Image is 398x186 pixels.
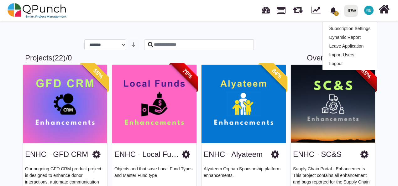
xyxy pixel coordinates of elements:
a: bell fill0 [326,0,342,20]
ul: NB [322,22,377,70]
i: Home [379,3,390,15]
span: Archived [68,54,72,62]
a: Subscription Settings [322,24,377,33]
span: Dashboard [262,4,270,13]
span: Nabiha Batool [364,6,374,15]
p: Our ongoing GFD CRM product project is designed to enhance donor interactions, automate communica... [25,166,105,184]
a: NB [360,0,377,20]
span: Unarchived [52,54,66,62]
h3: Projects / [25,54,373,63]
p: Supply Chain Portal - Enhancements This project contains all enhancement and bugs reported for th... [293,166,373,184]
div: IRW [348,5,356,16]
a: Overall Utilisation [307,54,365,62]
span: 0 [334,11,339,16]
span: Releases [293,3,303,13]
img: qpunch-sp.fa6292f.png [8,1,67,20]
button: arrow down [128,39,139,50]
div: Dynamic Report [308,0,326,21]
div: Notification [328,5,339,16]
a: Import Users [322,50,377,59]
span: 85% [349,56,384,91]
a: Leave Application [322,42,377,50]
span: Projects [277,4,285,14]
a: ENHC - GFD CRM [25,150,88,158]
span: 55% [81,56,116,91]
svg: bell fill [330,7,337,14]
a: ENHC - Local Funds [114,150,183,158]
p: Objects and that save Local Fund Types and Master Fund type [114,166,194,184]
span: 79% [170,56,205,91]
svg: arrow down [131,42,136,47]
a: IRW [341,0,360,21]
h3: ENHC - Local Funds [114,150,182,159]
a: Dynamic Report [322,33,377,42]
a: ENHC - SC&S [293,150,342,158]
a: ENHC - Alyateem [204,150,263,158]
span: NB [366,8,372,12]
p: Alyateem Orphan Sponsorship platform enhancements. [204,166,284,184]
a: Logout [322,59,377,68]
span: 84% [259,56,294,91]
